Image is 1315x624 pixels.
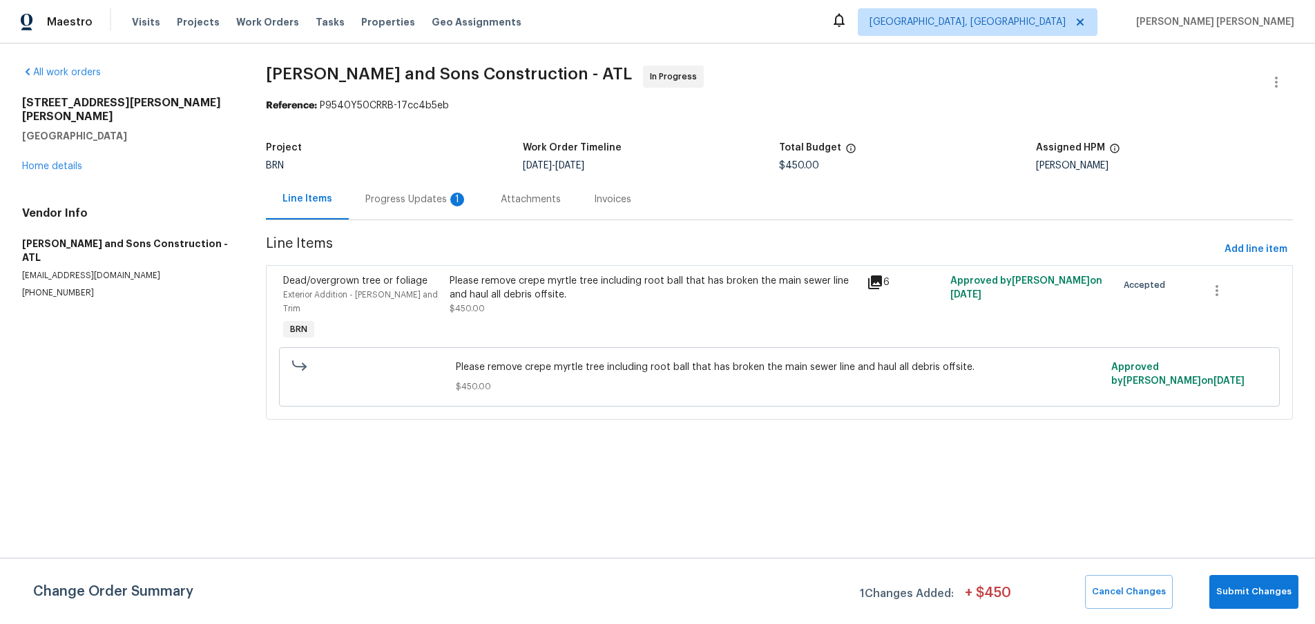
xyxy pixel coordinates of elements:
[283,291,438,313] span: Exterior Addition - [PERSON_NAME] and Trim
[22,237,233,264] h5: [PERSON_NAME] and Sons Construction - ATL
[47,15,93,29] span: Maestro
[555,161,584,170] span: [DATE]
[523,161,552,170] span: [DATE]
[266,66,632,82] span: [PERSON_NAME] and Sons Construction - ATL
[266,99,1293,113] div: P9540Y50CRRB-17cc4b5eb
[316,17,345,27] span: Tasks
[22,287,233,299] p: [PHONE_NUMBER]
[950,276,1102,300] span: Approved by [PERSON_NAME] on
[266,143,302,153] h5: Project
[867,274,942,291] div: 6
[779,143,841,153] h5: Total Budget
[523,143,622,153] h5: Work Order Timeline
[450,274,858,302] div: Please remove crepe myrtle tree including root ball that has broken the main sewer line and haul ...
[361,15,415,29] span: Properties
[132,15,160,29] span: Visits
[779,161,819,170] span: $450.00
[1213,376,1245,386] span: [DATE]
[22,270,233,282] p: [EMAIL_ADDRESS][DOMAIN_NAME]
[432,15,521,29] span: Geo Assignments
[1109,143,1120,161] span: The hpm assigned to this work order.
[22,96,233,124] h2: [STREET_ADDRESS][PERSON_NAME][PERSON_NAME]
[177,15,220,29] span: Projects
[236,15,299,29] span: Work Orders
[22,206,233,220] h4: Vendor Info
[22,129,233,143] h5: [GEOGRAPHIC_DATA]
[1036,143,1105,153] h5: Assigned HPM
[22,162,82,171] a: Home details
[845,143,856,161] span: The total cost of line items that have been proposed by Opendoor. This sum includes line items th...
[285,322,313,336] span: BRN
[282,192,332,206] div: Line Items
[1225,241,1287,258] span: Add line item
[1111,362,1245,386] span: Approved by [PERSON_NAME] on
[266,101,317,110] b: Reference:
[456,360,1103,374] span: Please remove crepe myrtle tree including root ball that has broken the main sewer line and haul ...
[501,193,561,206] div: Attachments
[1219,237,1293,262] button: Add line item
[365,193,468,206] div: Progress Updates
[456,380,1103,393] span: $450.00
[266,161,284,170] span: BRN
[283,276,428,286] span: Dead/overgrown tree or foliage
[22,68,101,77] a: All work orders
[1036,161,1293,170] div: [PERSON_NAME]
[1124,278,1171,292] span: Accepted
[450,304,485,313] span: $450.00
[523,161,584,170] span: -
[450,193,464,206] div: 1
[266,237,1219,262] span: Line Items
[870,15,1066,29] span: [GEOGRAPHIC_DATA], [GEOGRAPHIC_DATA]
[594,193,631,206] div: Invoices
[650,70,702,84] span: In Progress
[1131,15,1294,29] span: [PERSON_NAME] [PERSON_NAME]
[950,290,981,300] span: [DATE]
